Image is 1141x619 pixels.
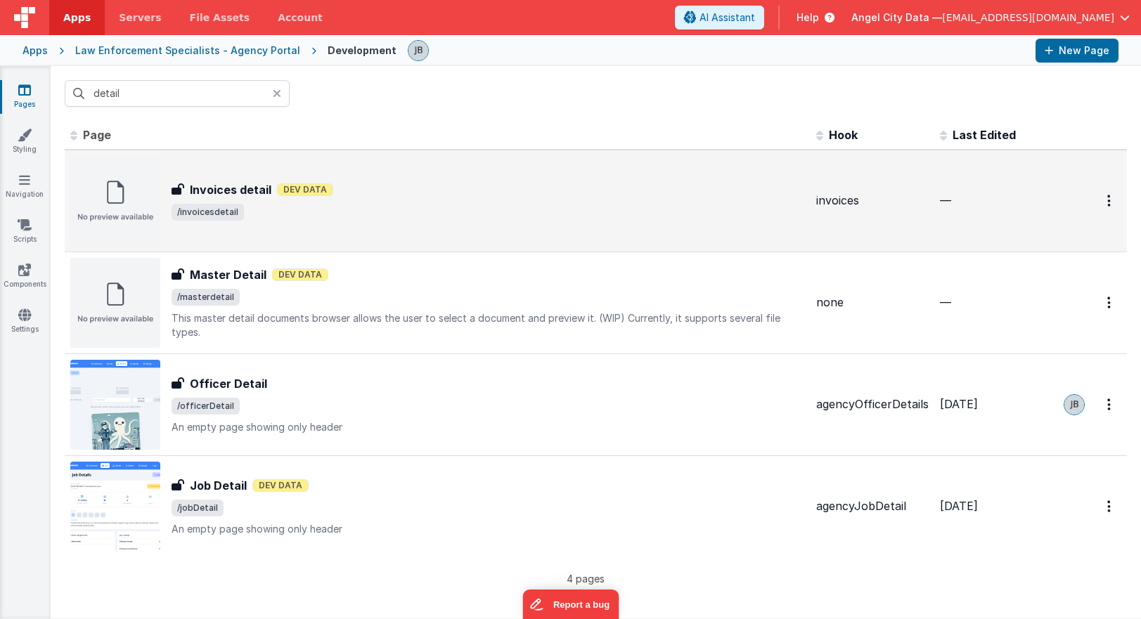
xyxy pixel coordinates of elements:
span: — [940,193,951,207]
button: Options [1099,492,1121,521]
h3: Officer Detail [190,375,267,392]
span: Page [83,128,111,142]
span: File Assets [190,11,250,25]
button: New Page [1036,39,1119,63]
img: 9990944320bbc1bcb8cfbc08cd9c0949 [1064,395,1084,415]
span: [EMAIL_ADDRESS][DOMAIN_NAME] [942,11,1114,25]
span: Dev Data [272,268,328,281]
span: [DATE] [940,499,978,513]
span: Apps [63,11,91,25]
p: An empty page showing only header [172,420,805,434]
span: AI Assistant [700,11,755,25]
p: An empty page showing only header [172,522,805,536]
iframe: Marker.io feedback button [522,589,619,619]
div: Apps [22,44,48,58]
span: [DATE] [940,397,978,411]
input: Search pages, id's ... [65,80,290,107]
div: agencyOfficerDetails [816,396,929,412]
div: none [816,294,929,311]
p: This master detail documents browser allows the user to select a document and preview it. (WIP) C... [172,311,805,339]
h3: Job Detail [190,477,247,494]
button: Options [1099,186,1121,215]
button: Options [1099,390,1121,419]
span: — [940,295,951,309]
h3: Invoices detail [190,181,271,198]
span: Angel City Data — [851,11,942,25]
div: Law Enforcement Specialists - Agency Portal [75,44,300,58]
span: Last Edited [953,128,1016,142]
img: 9990944320bbc1bcb8cfbc08cd9c0949 [408,41,428,60]
button: AI Assistant [675,6,764,30]
span: /jobDetail [172,500,224,516]
p: 4 pages [65,571,1106,586]
span: Servers [119,11,161,25]
span: Help [797,11,819,25]
button: Options [1099,288,1121,317]
span: Dev Data [252,479,309,492]
span: Hook [829,128,858,142]
span: /officerDetail [172,398,240,415]
div: agencyJobDetail [816,498,929,514]
span: Dev Data [277,183,333,196]
button: Angel City Data — [EMAIL_ADDRESS][DOMAIN_NAME] [851,11,1130,25]
span: /masterdetail [172,289,240,306]
h3: Master Detail [190,266,266,283]
div: Development [328,44,397,58]
div: invoices [816,193,929,209]
span: /invoicesdetail [172,204,244,221]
